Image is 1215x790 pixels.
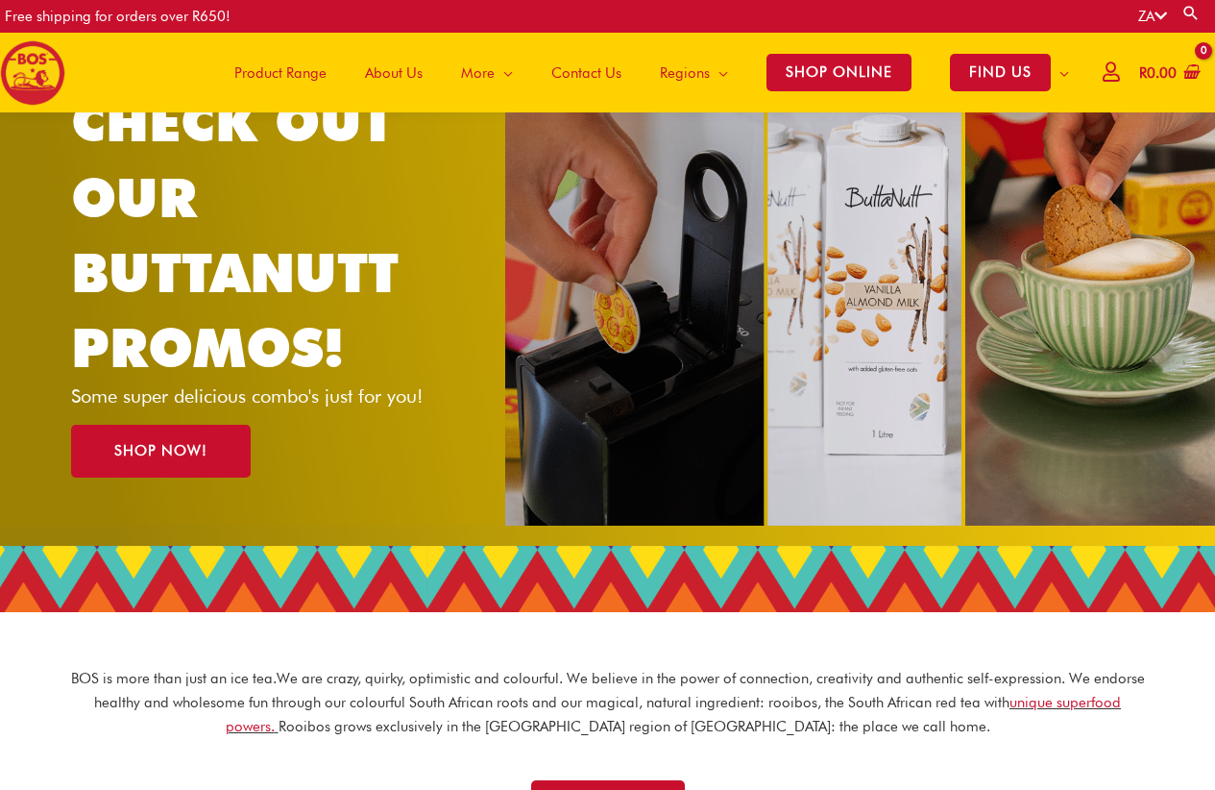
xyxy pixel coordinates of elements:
a: SHOP NOW! [71,425,251,478]
span: R [1139,64,1147,82]
a: View Shopping Cart, empty [1135,52,1201,95]
bdi: 0.00 [1139,64,1177,82]
span: Product Range [234,44,327,102]
p: BOS is more than just an ice tea. We are crazy, quirky, optimistic and colourful. We believe in t... [70,667,1146,738]
span: Regions [660,44,710,102]
a: Product Range [215,33,346,112]
span: SHOP ONLINE [766,54,911,91]
span: Contact Us [551,44,621,102]
a: Search button [1181,4,1201,22]
span: SHOP NOW! [114,444,207,458]
span: FIND US [950,54,1051,91]
p: Some super delicious combo's just for you! [71,386,456,406]
nav: Site Navigation [201,33,1088,112]
a: SHOP ONLINE [747,33,931,112]
a: ZA [1138,8,1167,25]
span: More [461,44,495,102]
a: unique superfood powers. [226,694,1122,735]
a: More [442,33,532,112]
a: Regions [641,33,747,112]
span: About Us [365,44,423,102]
a: Contact Us [532,33,641,112]
a: About Us [346,33,442,112]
